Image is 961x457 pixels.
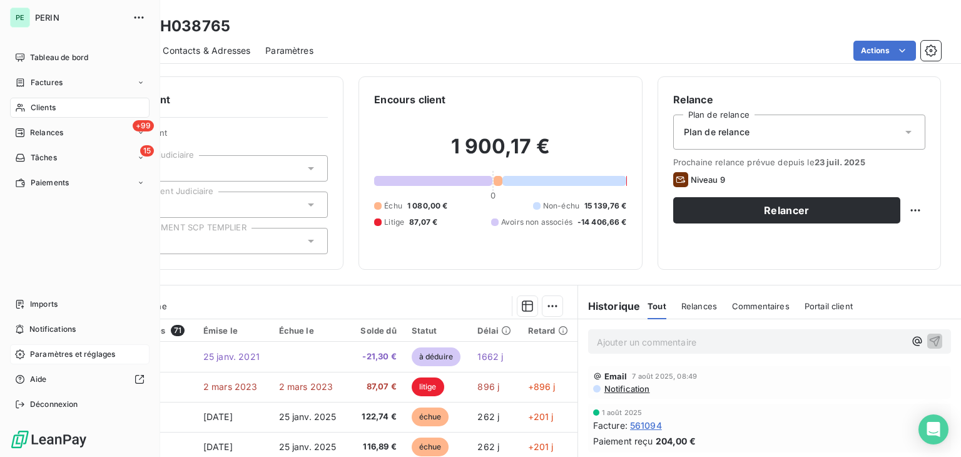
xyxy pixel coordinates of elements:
[203,381,258,392] span: 2 mars 2023
[528,441,554,452] span: +201 j
[10,294,150,314] a: Imports
[10,344,150,364] a: Paramètres et réglages
[31,102,56,113] span: Clients
[673,92,925,107] h6: Relance
[35,13,125,23] span: PERIN
[477,441,499,452] span: 262 j
[732,301,790,311] span: Commentaires
[203,351,260,362] span: 25 janv. 2021
[31,152,57,163] span: Tâches
[409,217,437,228] span: 87,07 €
[353,411,396,423] span: 122,74 €
[528,381,556,392] span: +896 j
[407,200,448,212] span: 1 080,00 €
[604,371,628,381] span: Email
[656,434,696,448] span: 204,00 €
[673,157,925,167] span: Prochaine relance prévue depuis le
[632,372,697,380] span: 7 août 2025, 08:49
[528,411,554,422] span: +201 j
[648,301,666,311] span: Tout
[412,408,449,426] span: échue
[353,441,396,453] span: 116,89 €
[593,419,628,432] span: Facture :
[10,429,88,449] img: Logo LeanPay
[691,175,725,185] span: Niveau 9
[684,126,750,138] span: Plan de relance
[412,326,463,336] div: Statut
[477,326,512,336] div: Délai
[30,52,88,63] span: Tableau de bord
[30,127,63,138] span: Relances
[30,349,115,360] span: Paramètres et réglages
[673,197,900,223] button: Relancer
[279,381,333,392] span: 2 mars 2023
[681,301,717,311] span: Relances
[279,326,339,336] div: Échue le
[477,411,499,422] span: 262 j
[630,419,662,432] span: 561094
[29,324,76,335] span: Notifications
[412,377,444,396] span: litige
[477,381,499,392] span: 896 j
[412,347,460,366] span: à déduire
[528,326,570,336] div: Retard
[384,217,404,228] span: Litige
[10,8,30,28] div: PE
[10,73,150,93] a: Factures
[353,351,396,363] span: -21,30 €
[602,409,643,416] span: 1 août 2025
[412,438,449,456] span: échue
[10,123,150,143] a: +99Relances
[30,399,78,410] span: Déconnexion
[603,384,650,394] span: Notification
[815,157,865,167] span: 23 juil. 2025
[133,120,154,131] span: +99
[140,145,154,157] span: 15
[353,326,396,336] div: Solde dû
[353,381,396,393] span: 87,07 €
[10,173,150,193] a: Paiements
[10,148,150,168] a: 15Tâches
[265,44,313,57] span: Paramètres
[101,128,328,145] span: Propriétés Client
[374,92,445,107] h6: Encours client
[30,374,47,385] span: Aide
[279,441,337,452] span: 25 janv. 2025
[384,200,402,212] span: Échu
[203,441,233,452] span: [DATE]
[501,217,572,228] span: Avoirs non associés
[203,411,233,422] span: [DATE]
[279,411,337,422] span: 25 janv. 2025
[578,299,641,314] h6: Historique
[30,299,58,310] span: Imports
[76,92,328,107] h6: Informations client
[31,77,63,88] span: Factures
[10,48,150,68] a: Tableau de bord
[171,325,185,336] span: 71
[31,177,69,188] span: Paiements
[543,200,579,212] span: Non-échu
[853,41,916,61] button: Actions
[577,217,627,228] span: -14 406,66 €
[477,351,503,362] span: 1662 j
[163,44,250,57] span: Contacts & Adresses
[110,15,230,38] h3: SMA - H038765
[918,414,948,444] div: Open Intercom Messenger
[805,301,853,311] span: Portail client
[374,134,626,172] h2: 1 900,17 €
[584,200,627,212] span: 15 139,76 €
[491,190,496,200] span: 0
[593,434,653,448] span: Paiement reçu
[203,326,264,336] div: Émise le
[10,98,150,118] a: Clients
[10,369,150,389] a: Aide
